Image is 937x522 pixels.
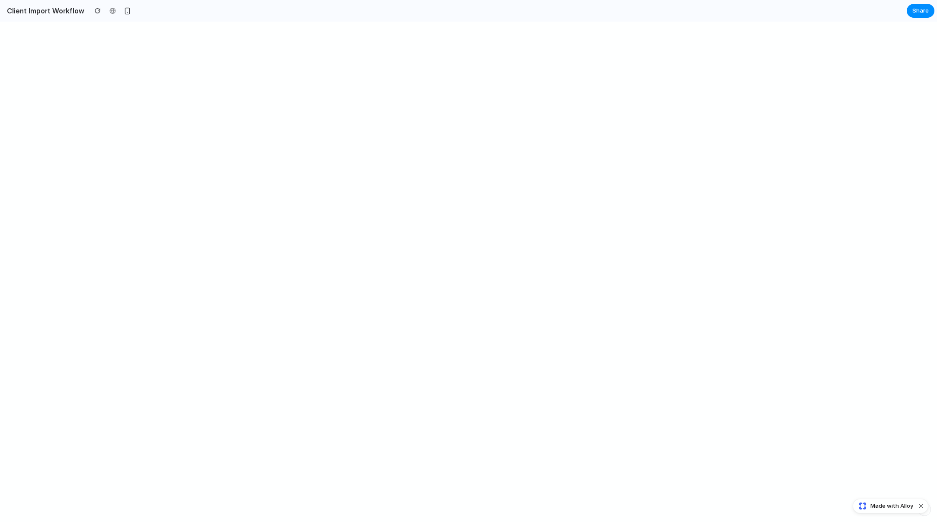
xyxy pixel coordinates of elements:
button: Dismiss watermark [916,501,926,511]
button: Share [907,4,934,18]
span: Made with Alloy [870,502,913,510]
span: Share [912,6,929,15]
h2: Client Import Workflow [3,6,84,16]
a: Made with Alloy [853,502,914,510]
